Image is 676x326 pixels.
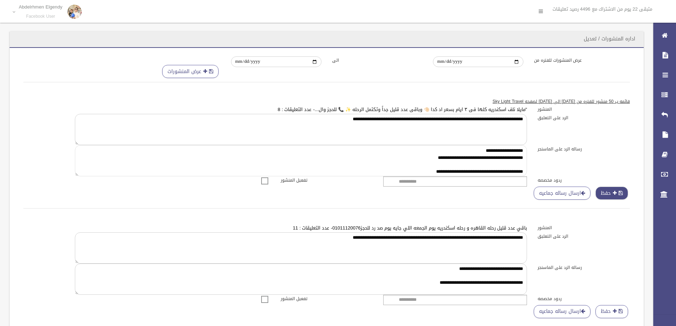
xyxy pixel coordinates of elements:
[278,105,527,114] a: "مايلا نلف اسكندريه كلها فى ٣ ايام بسعر اد كدا 🤏🏻 وباقى عدد قليل جداً وتكتمل الرحله ✨ 📞 للحجز وال...
[534,187,590,200] a: ارسال رساله جماعيه
[275,295,378,303] label: تفعيل المنشور
[493,98,630,105] u: قائمه ب 50 منشور للفتره من [DATE] الى [DATE] لصفحه Sky Light Travel
[293,223,527,232] a: باقي عدد قليل رحله القاهره و رحله اسكندريه يوم الجمعه اللي جايه يوم صد رد للحجز01011120076- عدد ا...
[532,176,635,184] label: ردود مخصصه
[532,224,635,232] label: المنشور
[532,232,635,240] label: الرد على التعليق
[19,4,62,10] p: Abdelrhmen Elgendy
[595,187,628,200] button: حفظ
[162,65,219,78] button: عرض المنشورات
[532,264,635,271] label: رساله الرد على الماسنجر
[575,32,644,46] header: اداره المنشورات / تعديل
[532,295,635,303] label: ردود مخصصه
[532,145,635,153] label: رساله الرد على الماسنجر
[19,14,62,19] small: Facebook User
[595,305,628,318] button: حفظ
[529,56,630,64] label: عرض المنشورات للفتره من
[327,56,428,64] label: الى
[532,105,635,113] label: المنشور
[275,176,378,184] label: تفعيل المنشور
[534,305,590,318] a: ارسال رساله جماعيه
[532,114,635,122] label: الرد على التعليق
